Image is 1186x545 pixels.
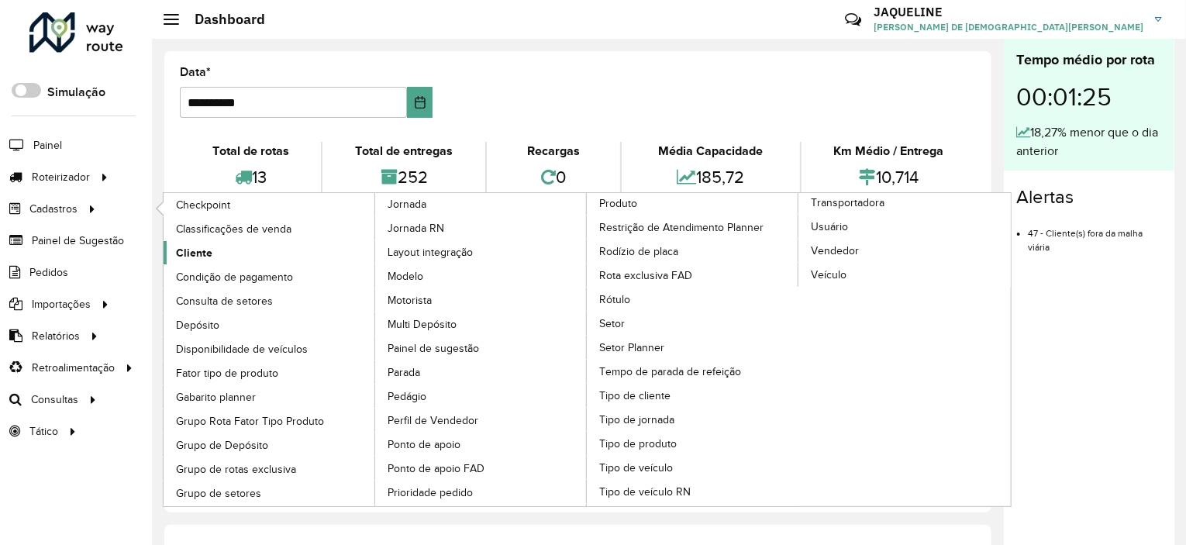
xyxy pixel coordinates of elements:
span: [PERSON_NAME] DE [DEMOGRAPHIC_DATA][PERSON_NAME] [874,20,1143,34]
span: Rótulo [599,291,630,308]
div: 0 [491,160,616,194]
span: Relatórios [32,328,80,344]
div: Média Capacidade [626,142,795,160]
span: Produto [599,195,637,212]
a: Tipo de veículo RN [587,480,799,503]
a: Parada [375,360,588,384]
span: Perfil de Vendedor [388,412,478,429]
span: Transportadora [811,195,884,211]
a: Tempo de parada de refeição [587,360,799,383]
span: Pedágio [388,388,426,405]
a: Grupo Rota Fator Tipo Produto [164,409,376,433]
div: 252 [326,160,481,194]
h2: Dashboard [179,11,265,28]
div: Km Médio / Entrega [805,142,972,160]
span: Veículo [811,267,846,283]
div: 00:01:25 [1016,71,1162,123]
span: Checkpoint [176,197,230,213]
span: Pedidos [29,264,68,281]
h3: JAQUELINE [874,5,1143,19]
span: Cliente [176,245,212,261]
a: Cliente [164,241,376,264]
span: Painel [33,137,62,153]
a: Setor [587,312,799,335]
li: 47 - Cliente(s) fora da malha viária [1028,215,1162,254]
span: Cadastros [29,201,78,217]
div: Total de entregas [326,142,481,160]
span: Fator tipo de produto [176,365,278,381]
span: Rota exclusiva FAD [599,267,692,284]
a: Disponibilidade de veículos [164,337,376,360]
span: Consultas [31,392,78,408]
span: Disponibilidade de veículos [176,341,308,357]
span: Setor [599,316,625,332]
h4: Alertas [1016,186,1162,209]
span: Usuário [811,219,848,235]
a: Rodízio de placa [587,240,799,263]
span: Jornada [388,196,426,212]
a: Transportadora [587,193,1011,506]
a: Layout integração [375,240,588,264]
a: Jornada [164,193,588,506]
span: Classificações de venda [176,221,291,237]
span: Grupo de rotas exclusiva [176,461,296,478]
span: Depósito [176,317,219,333]
div: 13 [184,160,317,194]
a: Fator tipo de produto [164,361,376,385]
a: Gabarito planner [164,385,376,409]
a: Tipo de produto [587,432,799,455]
a: Tipo de veículo [587,456,799,479]
span: Painel de sugestão [388,340,479,357]
a: Produto [375,193,799,506]
span: Rodízio de placa [599,243,678,260]
span: Ponto de apoio [388,436,460,453]
span: Parada [388,364,420,381]
a: Motorista [375,288,588,312]
div: 10,714 [805,160,972,194]
span: Motorista [388,292,432,309]
a: Consulta de setores [164,289,376,312]
label: Data [180,63,211,81]
span: Multi Depósito [388,316,457,333]
a: Depósito [164,313,376,336]
a: Checkpoint [164,193,376,216]
span: Setor Planner [599,340,664,356]
a: Prioridade pedido [375,481,588,504]
span: Tipo de cliente [599,388,671,404]
div: Recargas [491,142,616,160]
span: Tático [29,423,58,440]
span: Condição de pagamento [176,269,293,285]
span: Tipo de produto [599,436,677,452]
span: Grupo de setores [176,485,261,502]
a: Classificações de venda [164,217,376,240]
a: Pedágio [375,385,588,408]
button: Choose Date [407,87,433,118]
a: Multi Depósito [375,312,588,336]
a: Ponto de apoio FAD [375,457,588,480]
span: Layout integração [388,244,473,260]
a: Modelo [375,264,588,288]
span: Jornada RN [388,220,444,236]
div: 185,72 [626,160,795,194]
a: Grupo de rotas exclusiva [164,457,376,481]
a: Veículo [798,263,1011,286]
a: Rota exclusiva FAD [587,264,799,287]
a: Vendedor [798,239,1011,262]
span: Gabarito planner [176,389,256,405]
span: Tipo de jornada [599,412,674,428]
span: Grupo de Depósito [176,437,268,454]
a: Tipo de cliente [587,384,799,407]
span: Consulta de setores [176,293,273,309]
a: Grupo de Depósito [164,433,376,457]
span: Tempo de parada de refeição [599,364,741,380]
a: Grupo de setores [164,481,376,505]
span: Vendedor [811,243,859,259]
a: Restrição de Atendimento Planner [587,216,799,239]
a: Painel de sugestão [375,336,588,360]
div: Total de rotas [184,142,317,160]
a: Rótulo [587,288,799,311]
a: Tipo de jornada [587,408,799,431]
span: Grupo Rota Fator Tipo Produto [176,413,324,429]
span: Retroalimentação [32,360,115,376]
a: Setor Planner [587,336,799,359]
